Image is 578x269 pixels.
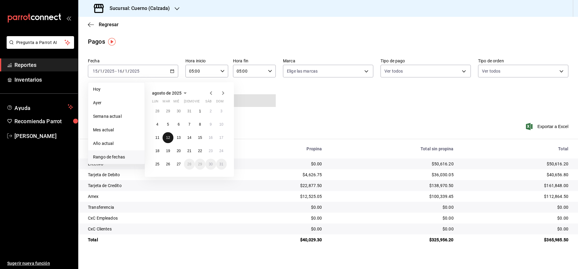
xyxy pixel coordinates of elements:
[188,122,191,127] abbr: 7 de agosto de 2025
[195,145,205,156] button: 22 de agosto de 2025
[99,22,119,27] span: Regresar
[4,44,74,50] a: Pregunta a Parrot AI
[331,237,453,243] div: $325,956.20
[210,122,212,127] abbr: 9 de agosto de 2025
[219,122,223,127] abbr: 10 de agosto de 2025
[88,226,225,232] div: CxC Clientes
[163,132,173,143] button: 12 de agosto de 2025
[163,145,173,156] button: 19 de agosto de 2025
[527,123,568,130] button: Exportar a Excel
[219,149,223,153] abbr: 24 de agosto de 2025
[381,59,471,63] label: Tipo de pago
[177,162,181,166] abbr: 27 de agosto de 2025
[173,99,179,106] abbr: miércoles
[88,22,119,27] button: Regresar
[178,122,180,127] abbr: 6 de agosto de 2025
[331,193,453,199] div: $100,339.45
[331,183,453,189] div: $138,970.50
[93,127,140,133] span: Mes actual
[463,161,568,167] div: $50,616.20
[198,162,202,166] abbr: 29 de agosto de 2025
[184,145,194,156] button: 21 de agosto de 2025
[235,215,322,221] div: $0.00
[177,136,181,140] abbr: 13 de agosto de 2025
[155,136,159,140] abbr: 11 de agosto de 2025
[103,69,104,74] span: /
[205,132,216,143] button: 16 de agosto de 2025
[177,149,181,153] abbr: 20 de agosto de 2025
[205,159,216,170] button: 30 de agosto de 2025
[235,204,322,210] div: $0.00
[14,76,73,84] span: Inventarios
[155,109,159,113] abbr: 28 de julio de 2025
[152,159,163,170] button: 25 de agosto de 2025
[283,59,373,63] label: Marca
[88,37,105,46] div: Pagos
[155,162,159,166] abbr: 25 de agosto de 2025
[187,136,191,140] abbr: 14 de agosto de 2025
[195,99,200,106] abbr: viernes
[219,136,223,140] abbr: 17 de agosto de 2025
[152,106,163,117] button: 28 de julio de 2025
[195,119,205,130] button: 8 de agosto de 2025
[235,172,322,178] div: $4,626.75
[14,117,73,125] span: Recomienda Parrot
[463,215,568,221] div: $0.00
[216,119,227,130] button: 10 de agosto de 2025
[14,61,73,69] span: Reportes
[173,106,184,117] button: 30 de julio de 2025
[152,119,163,130] button: 4 de agosto de 2025
[173,119,184,130] button: 6 de agosto de 2025
[105,5,170,12] h3: Sucursal: Cuerno (Calzada)
[152,91,182,95] span: agosto de 2025
[7,260,73,267] span: Sugerir nueva función
[88,59,178,63] label: Fecha
[173,159,184,170] button: 27 de agosto de 2025
[93,140,140,147] span: Año actual
[205,106,216,117] button: 2 de agosto de 2025
[14,103,65,111] span: Ayuda
[167,122,169,127] abbr: 5 de agosto de 2025
[463,237,568,243] div: $365,985.50
[152,99,158,106] abbr: lunes
[482,68,500,74] span: Ver todos
[104,69,115,74] input: ----
[166,149,170,153] abbr: 19 de agosto de 2025
[187,149,191,153] abbr: 21 de agosto de 2025
[98,69,100,74] span: /
[478,59,568,63] label: Tipo de orden
[195,159,205,170] button: 29 de agosto de 2025
[129,69,140,74] input: ----
[235,237,322,243] div: $40,029.30
[108,38,116,45] img: Tooltip marker
[166,109,170,113] abbr: 29 de julio de 2025
[152,89,189,97] button: agosto de 2025
[184,99,219,106] abbr: jueves
[463,183,568,189] div: $161,848.00
[93,113,140,120] span: Semana actual
[216,106,227,117] button: 3 de agosto de 2025
[88,183,225,189] div: Tarjeta de Credito
[463,226,568,232] div: $0.00
[184,106,194,117] button: 31 de julio de 2025
[235,226,322,232] div: $0.00
[384,68,403,74] span: Ver todos
[173,145,184,156] button: 20 de agosto de 2025
[163,106,173,117] button: 29 de julio de 2025
[115,69,117,74] span: -
[287,68,318,74] span: Elige las marcas
[463,172,568,178] div: $40,656.80
[216,145,227,156] button: 24 de agosto de 2025
[156,122,158,127] abbr: 4 de agosto de 2025
[195,132,205,143] button: 15 de agosto de 2025
[184,159,194,170] button: 28 de agosto de 2025
[123,69,124,74] span: /
[220,109,222,113] abbr: 3 de agosto de 2025
[199,122,201,127] abbr: 8 de agosto de 2025
[173,132,184,143] button: 13 de agosto de 2025
[198,136,202,140] abbr: 15 de agosto de 2025
[463,193,568,199] div: $112,864.50
[88,172,225,178] div: Tarjeta de Debito
[210,109,212,113] abbr: 2 de agosto de 2025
